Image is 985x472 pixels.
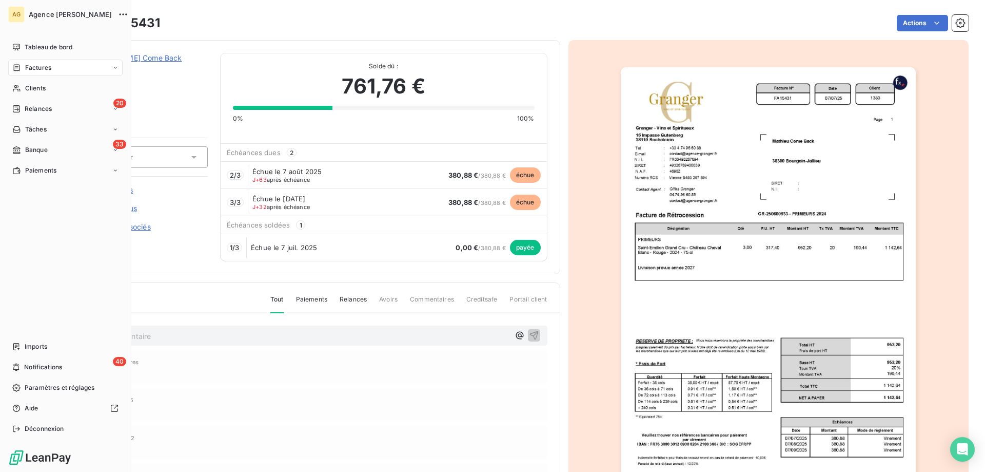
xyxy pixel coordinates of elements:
span: Tableau de bord [25,43,72,52]
span: après échéance [252,177,310,183]
span: 2 [287,148,297,157]
span: Échue le 7 juil. 2025 [251,243,317,252]
span: 0% [233,114,243,123]
span: 0,00 € [456,243,478,252]
div: Open Intercom Messenger [950,437,975,462]
span: Factures [25,63,51,72]
span: échue [510,167,541,183]
span: Notifications [24,363,62,372]
span: Solde dû : [233,62,535,71]
span: 380,88 € [448,171,478,179]
span: 33 [113,140,126,149]
span: 2 / 3 [230,171,241,179]
span: Clients [25,84,46,93]
img: Logo LeanPay [8,449,72,466]
span: Relances [25,104,52,114]
span: 100% [517,114,535,123]
span: Paiements [25,166,56,175]
span: Tâches [25,125,47,134]
span: Échue le [DATE] [252,195,305,203]
span: 3 / 3 [230,198,241,206]
span: Creditsafe [466,295,498,312]
span: / 380,88 € [448,172,506,179]
h3: FA15431 [110,14,160,32]
span: Imports [25,342,47,351]
span: Avoirs [379,295,398,312]
span: J+32 [252,203,267,211]
span: Portail client [509,295,547,312]
div: AG [8,6,25,23]
span: 1383 [81,65,208,73]
span: Commentaires [410,295,454,312]
span: Échéances dues [227,148,281,157]
span: Échue le 7 août 2025 [252,167,322,176]
span: Déconnexion [25,424,64,433]
span: 761,76 € [342,71,425,102]
span: Paiements [296,295,327,312]
span: Relances [340,295,367,312]
span: Échéances soldées [227,221,290,229]
span: 1 / 3 [230,243,239,252]
span: échue [510,195,541,210]
span: 40 [113,357,126,366]
span: / 380,88 € [456,244,505,252]
span: après échéance [252,204,310,210]
span: payée [510,240,541,255]
span: Aide [25,404,38,413]
span: J+63 [252,176,267,183]
span: 1 [296,220,305,230]
span: Tout [270,295,284,313]
span: 380,88 € [448,198,478,206]
span: Banque [25,145,48,155]
span: Agence [PERSON_NAME] [29,10,112,18]
span: Paramètres et réglages [25,383,94,392]
span: / 380,88 € [448,199,506,206]
button: Actions [897,15,948,31]
span: 20 [113,99,126,108]
a: Aide [8,400,123,417]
